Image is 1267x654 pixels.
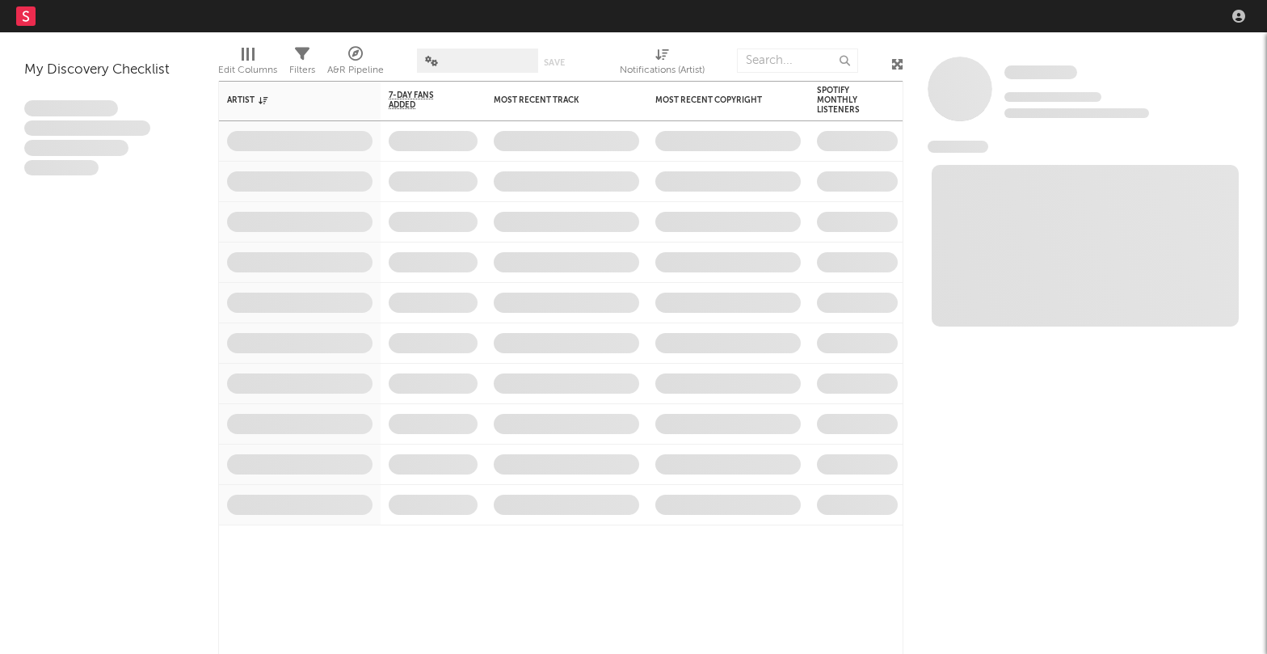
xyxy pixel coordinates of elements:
[24,100,118,116] span: Lorem ipsum dolor
[218,61,277,80] div: Edit Columns
[817,86,873,115] div: Spotify Monthly Listeners
[24,160,99,176] span: Aliquam viverra
[289,40,315,87] div: Filters
[620,40,705,87] div: Notifications (Artist)
[1004,65,1077,81] a: Some Artist
[389,91,453,110] span: 7-Day Fans Added
[289,61,315,80] div: Filters
[1004,108,1149,118] span: 0 fans last week
[227,95,348,105] div: Artist
[218,40,277,87] div: Edit Columns
[494,95,615,105] div: Most Recent Track
[1004,65,1077,79] span: Some Artist
[544,58,565,67] button: Save
[737,49,858,73] input: Search...
[24,61,194,80] div: My Discovery Checklist
[928,141,988,153] span: News Feed
[327,61,384,80] div: A&R Pipeline
[327,40,384,87] div: A&R Pipeline
[1004,92,1101,102] span: Tracking Since: [DATE]
[24,140,128,156] span: Praesent ac interdum
[655,95,777,105] div: Most Recent Copyright
[620,61,705,80] div: Notifications (Artist)
[24,120,150,137] span: Integer aliquet in purus et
